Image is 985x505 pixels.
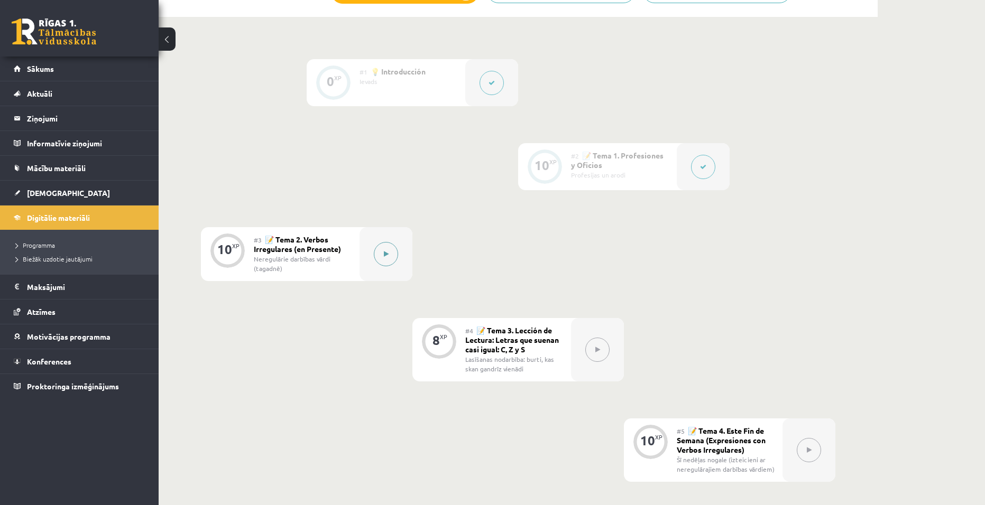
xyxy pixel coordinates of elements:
span: Atzīmes [27,307,56,316]
span: Motivācijas programma [27,332,111,341]
a: Maksājumi [14,275,145,299]
div: Neregulārie darbības vārdi (tagadnē) [254,254,352,273]
a: Rīgas 1. Tālmācības vidusskola [12,18,96,45]
span: 📝 Tema 3. Lección de Lectura: Letras que suenan casi igual: C, Z y S [465,325,559,354]
a: Aktuāli [14,81,145,106]
div: 0 [327,77,334,86]
span: #2 [571,152,579,160]
a: Motivācijas programma [14,324,145,349]
div: Šī nedēļas nogale (izteicieni ar neregulārajiem darbības vārdiem) [677,455,775,474]
span: Aktuāli [27,89,52,98]
span: 📝 Tema 1. Profesiones y Oficios [571,151,664,170]
legend: Maksājumi [27,275,145,299]
span: #3 [254,236,262,244]
span: Proktoringa izmēģinājums [27,381,119,391]
a: Biežāk uzdotie jautājumi [16,254,148,264]
legend: Informatīvie ziņojumi [27,131,145,155]
span: Biežāk uzdotie jautājumi [16,255,93,263]
span: [DEMOGRAPHIC_DATA] [27,188,110,198]
span: #1 [360,68,367,76]
a: Sākums [14,57,145,81]
span: #4 [465,326,473,335]
span: Programma [16,241,55,249]
span: Digitālie materiāli [27,213,90,222]
a: Informatīvie ziņojumi [14,131,145,155]
span: Sākums [27,64,54,73]
span: 💡 Introducción [371,67,426,76]
a: [DEMOGRAPHIC_DATA] [14,181,145,205]
div: 10 [217,245,232,254]
span: #5 [677,427,685,435]
span: Konferences [27,357,71,366]
div: 10 [640,436,655,445]
div: Profesijas un arodi [571,170,669,180]
a: Proktoringa izmēģinājums [14,374,145,398]
a: Atzīmes [14,300,145,324]
a: Mācību materiāli [14,156,145,180]
a: Ziņojumi [14,106,145,130]
legend: Ziņojumi [27,106,145,130]
a: Digitālie materiāli [14,205,145,230]
div: 8 [432,335,440,345]
div: XP [334,75,342,81]
div: XP [440,334,447,340]
div: XP [549,159,557,165]
div: Ievads [360,77,457,86]
a: Konferences [14,349,145,373]
span: 📝 Tema 2. Verbos Irregulares (en Presente) [254,235,341,254]
div: 10 [535,161,549,170]
span: Mācību materiāli [27,163,86,173]
span: 📝 Tema 4. Este Fin de Semana (Expresiones con Verbos Irregulares) [677,426,766,454]
div: XP [232,243,240,249]
a: Programma [16,240,148,250]
div: XP [655,434,662,440]
div: Lasīšanas nodarbība: burti, kas skan gandrīz vienādi [465,354,563,373]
